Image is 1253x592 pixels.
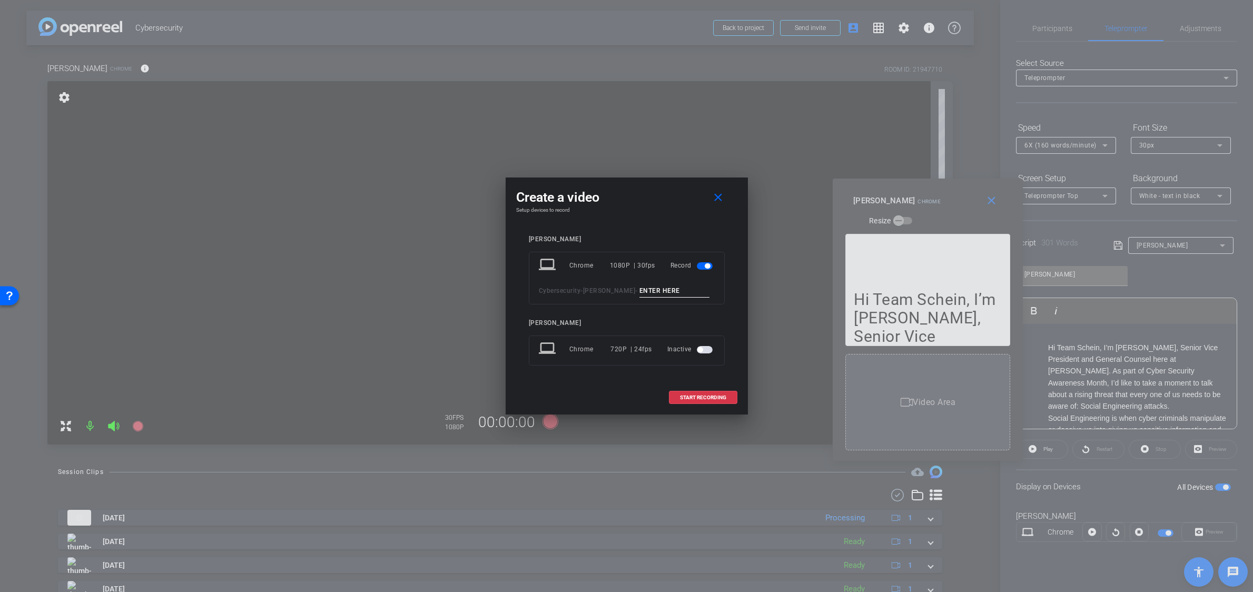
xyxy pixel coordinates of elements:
[639,284,710,298] input: ENTER HERE
[580,287,583,294] span: -
[529,319,725,327] div: [PERSON_NAME]
[667,340,715,359] div: Inactive
[539,340,558,359] mat-icon: laptop
[539,256,558,275] mat-icon: laptop
[680,395,726,400] span: START RECORDING
[569,256,610,275] div: Chrome
[635,287,638,294] span: -
[670,256,715,275] div: Record
[583,287,636,294] span: [PERSON_NAME]
[539,287,581,294] span: Cybersecurity
[610,340,652,359] div: 720P | 24fps
[669,391,737,404] button: START RECORDING
[516,188,737,207] div: Create a video
[610,256,655,275] div: 1080P | 30fps
[529,235,725,243] div: [PERSON_NAME]
[712,191,725,204] mat-icon: close
[516,207,737,213] h4: Setup devices to record
[569,340,611,359] div: Chrome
